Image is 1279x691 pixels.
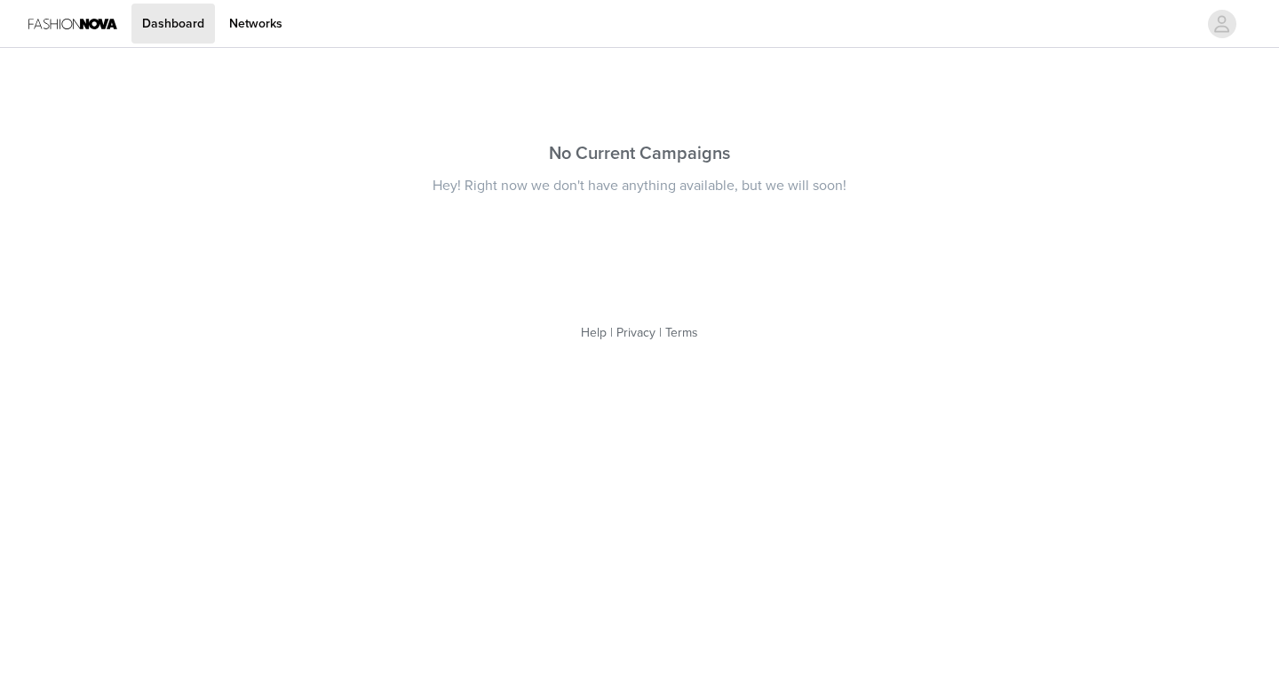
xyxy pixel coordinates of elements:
a: Help [581,325,607,340]
a: Networks [218,4,293,44]
div: avatar [1213,10,1230,38]
div: No Current Campaigns [352,140,927,167]
div: Hey! Right now we don't have anything available, but we will soon! [352,176,927,195]
a: Dashboard [131,4,215,44]
img: Fashion Nova Logo [28,4,117,44]
a: Privacy [616,325,655,340]
a: Terms [665,325,698,340]
span: | [610,325,613,340]
span: | [659,325,662,340]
